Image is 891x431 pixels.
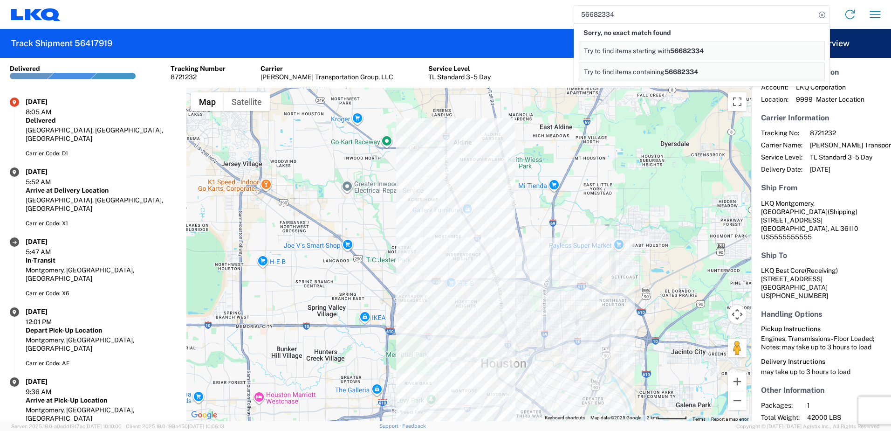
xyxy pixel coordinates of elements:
[26,167,72,176] div: [DATE]
[761,266,881,300] address: [GEOGRAPHIC_DATA] US
[26,336,177,353] div: Montgomery, [GEOGRAPHIC_DATA], [GEOGRAPHIC_DATA]
[828,208,857,215] span: (Shipping)
[26,388,72,396] div: 9:36 AM
[171,73,226,81] div: 8721232
[26,326,177,334] div: Depart Pick-Up Location
[761,216,822,224] span: [STREET_ADDRESS]
[761,401,800,410] span: Packages:
[26,186,177,195] div: Arrive at Delivery Location
[761,368,881,376] div: may take up to 3 hours to load
[761,83,788,91] span: Account:
[579,24,825,42] div: Sorry, no exact match found
[11,38,112,49] h2: Track Shipment 56417919
[26,307,72,316] div: [DATE]
[26,126,177,143] div: [GEOGRAPHIC_DATA], [GEOGRAPHIC_DATA], [GEOGRAPHIC_DATA]
[665,68,698,76] span: 56682334
[761,334,881,351] div: Engines, Transmissions - Floor Loaded; Notes: may take up to 3 hours to load
[728,305,747,324] button: Map camera controls
[761,325,881,333] h6: Pickup Instructions
[428,73,491,81] div: TL Standard 3 - 5 Day
[590,415,641,420] span: Map data ©2025 Google
[761,386,881,395] h5: Other Information
[26,359,177,368] div: Carrier Code: AF
[761,267,838,283] span: LKQ Best Core [STREET_ADDRESS]
[26,149,177,158] div: Carrier Code: D1
[728,339,747,357] button: Drag Pegman onto the map to open Street View
[761,183,881,192] h5: Ship From
[26,318,72,326] div: 12:01 PM
[26,196,177,213] div: [GEOGRAPHIC_DATA], [GEOGRAPHIC_DATA], [GEOGRAPHIC_DATA]
[736,422,880,431] span: Copyright © [DATE]-[DATE] Agistix Inc., All Rights Reserved
[796,83,864,91] span: LKQ Corporation
[189,409,219,421] a: Open this area in Google Maps (opens a new window)
[189,409,219,421] img: Google
[26,97,72,106] div: [DATE]
[26,256,177,264] div: In-Transit
[26,108,72,116] div: 8:05 AM
[126,424,224,429] span: Client: 2025.18.0-198a450
[260,73,393,81] div: [PERSON_NAME] Transportation Group, LLC
[171,64,226,73] div: Tracking Number
[260,64,393,73] div: Carrier
[85,424,122,429] span: [DATE] 10:10:00
[26,406,177,423] div: Montgomery, [GEOGRAPHIC_DATA], [GEOGRAPHIC_DATA]
[670,47,704,55] span: 56682334
[26,396,177,404] div: Arrive at Pick-Up Location
[11,424,122,429] span: Server: 2025.18.0-a0edd1917ac
[761,413,800,422] span: Total Weight:
[26,219,177,228] div: Carrier Code: X1
[26,237,72,246] div: [DATE]
[26,377,72,386] div: [DATE]
[728,372,747,391] button: Zoom in
[647,415,657,420] span: 2 km
[761,251,881,260] h5: Ship To
[761,95,788,104] span: Location:
[761,113,881,122] h5: Carrier Information
[796,95,864,104] span: 9999 - Master Location
[807,413,887,422] span: 42000 LBS
[26,266,177,283] div: Montgomery, [GEOGRAPHIC_DATA], [GEOGRAPHIC_DATA]
[10,64,40,73] div: Delivered
[728,92,747,111] button: Toggle fullscreen view
[711,417,748,422] a: Report a map error
[224,92,270,111] button: Show satellite imagery
[26,289,177,298] div: Carrier Code: X6
[191,92,224,111] button: Show street map
[428,64,491,73] div: Service Level
[761,199,881,241] address: [GEOGRAPHIC_DATA], AL 36110 US
[574,6,816,23] input: Shipment, tracking or reference number
[770,233,812,241] span: 5555555555
[761,129,802,137] span: Tracking No:
[584,47,670,55] span: Try to find items starting with
[584,68,665,76] span: Try to find items containing
[761,141,802,149] span: Carrier Name:
[644,415,690,421] button: Map Scale: 2 km per 60 pixels
[770,292,828,299] span: [PHONE_NUMBER]
[728,391,747,410] button: Zoom out
[545,415,585,421] button: Keyboard shortcuts
[807,401,887,410] span: 1
[379,423,403,429] a: Support
[761,310,881,319] h5: Handling Options
[805,267,838,274] span: (Receiving)
[26,116,177,125] div: Delivered
[761,165,802,174] span: Delivery Date:
[761,358,881,366] h6: Delivery Instructions
[402,423,426,429] a: Feedback
[692,417,706,422] a: Terms
[761,153,802,161] span: Service Level:
[188,424,224,429] span: [DATE] 10:06:13
[761,200,828,215] span: LKQ Montgomery, [GEOGRAPHIC_DATA]
[26,248,72,256] div: 5:47 AM
[26,178,72,186] div: 5:52 AM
